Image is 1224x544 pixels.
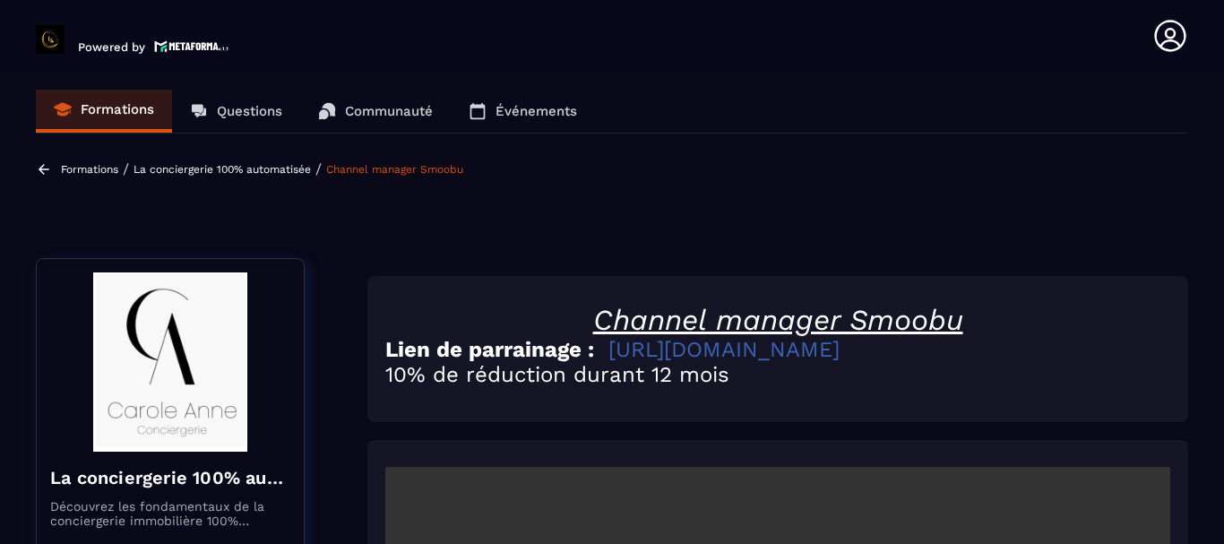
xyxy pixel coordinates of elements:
[385,337,594,362] strong: Lien de parrainage :
[81,101,154,117] p: Formations
[134,163,311,176] a: La conciergerie 100% automatisée
[593,303,963,337] u: Channel manager Smoobu
[36,25,65,54] img: logo-branding
[326,163,463,176] a: Channel manager Smoobu
[50,499,290,528] p: Découvrez les fondamentaux de la conciergerie immobilière 100% automatisée. Cette formation est c...
[608,337,840,362] a: [URL][DOMAIN_NAME]
[217,103,282,119] p: Questions
[345,103,433,119] p: Communauté
[36,90,172,133] a: Formations
[154,39,229,54] img: logo
[50,272,290,452] img: banner
[385,362,1170,387] h2: 10% de réduction durant 12 mois
[172,90,300,133] a: Questions
[123,160,129,177] span: /
[315,160,322,177] span: /
[451,90,595,133] a: Événements
[61,163,118,176] a: Formations
[50,465,290,490] h4: La conciergerie 100% automatisée
[496,103,577,119] p: Événements
[78,40,145,54] p: Powered by
[300,90,451,133] a: Communauté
